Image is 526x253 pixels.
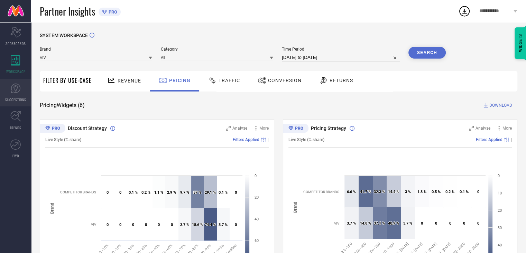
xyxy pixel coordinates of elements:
[233,137,259,142] span: Filters Applied
[226,126,231,131] svg: Zoom
[232,126,247,131] span: Analyse
[288,137,324,142] span: Live Style (% share)
[180,223,189,227] text: 3.7 %
[498,191,502,195] text: 10
[60,190,96,194] text: COMPETITOR BRANDS
[169,78,191,83] span: Pricing
[282,53,400,62] input: Select time period
[330,78,353,83] span: Returns
[141,190,150,195] text: 0.2 %
[476,137,502,142] span: Filters Applied
[334,221,340,225] text: VIV
[6,69,25,74] span: WORKSPACE
[180,190,189,195] text: 9.7 %
[403,221,412,226] text: 3.7 %
[388,190,399,194] text: 14.4 %
[255,195,259,200] text: 20
[303,190,339,194] text: COMPETITOR BRANDS
[268,137,269,142] span: |
[347,221,356,226] text: 3.7 %
[498,208,502,213] text: 20
[458,5,471,17] div: Open download list
[12,153,19,158] span: FWD
[374,221,385,226] text: 37.1 %
[255,174,257,178] text: 0
[158,223,160,227] text: 0
[145,223,147,227] text: 0
[477,190,479,194] text: 0
[154,190,163,195] text: 1.1 %
[205,190,216,195] text: 29.1 %
[360,190,371,194] text: 41.7 %
[40,102,85,109] span: Pricing Widgets ( 6 )
[283,124,308,134] div: Premium
[5,97,26,102] span: SUGGESTIONS
[40,4,95,18] span: Partner Insights
[347,190,356,194] text: 6.6 %
[489,102,512,109] span: DOWNLOAD
[91,223,96,226] text: VIV
[498,174,500,178] text: 0
[445,190,454,194] text: 0.2 %
[435,221,437,226] text: 0
[219,223,228,227] text: 3.7 %
[10,125,21,130] span: TRENDS
[469,126,474,131] svg: Zoom
[235,223,237,227] text: 0
[502,126,512,131] span: More
[68,125,107,131] span: Discount Strategy
[6,41,26,46] span: SCORECARDS
[119,190,121,195] text: 0
[192,223,203,227] text: 18.6 %
[421,221,423,226] text: 0
[219,78,240,83] span: Traffic
[40,33,88,38] span: SYSTEM WORKSPACE
[118,78,141,84] span: Revenue
[255,238,259,243] text: 60
[107,190,109,195] text: 0
[311,125,346,131] span: Pricing Strategy
[43,76,92,85] span: Filter By Use-Case
[50,202,55,213] tspan: Brand
[45,137,81,142] span: Live Style (% share)
[268,78,302,83] span: Conversion
[259,126,269,131] span: More
[498,226,502,230] text: 30
[282,47,400,52] span: Time Period
[235,190,237,195] text: 0
[498,243,502,247] text: 40
[477,221,479,226] text: 0
[293,202,298,213] tspan: Brand
[511,137,512,142] span: |
[107,223,109,227] text: 0
[449,221,451,226] text: 0
[408,47,446,59] button: Search
[40,124,65,134] div: Premium
[193,190,201,195] text: 57 %
[219,190,228,195] text: 0.1 %
[255,217,259,221] text: 40
[40,47,152,52] span: Brand
[129,190,138,195] text: 0.1 %
[460,190,469,194] text: 0.1 %
[476,126,490,131] span: Analyse
[405,190,411,194] text: 3 %
[161,47,273,52] span: Category
[432,190,441,194] text: 0.5 %
[132,223,134,227] text: 0
[417,190,426,194] text: 1.3 %
[171,223,173,227] text: 0
[374,190,385,194] text: 32.3 %
[167,190,176,195] text: 2.9 %
[388,221,399,226] text: 40.9 %
[463,221,465,226] text: 0
[119,223,121,227] text: 0
[107,9,117,15] span: PRO
[360,221,371,226] text: 14.8 %
[205,223,216,227] text: 74.4 %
